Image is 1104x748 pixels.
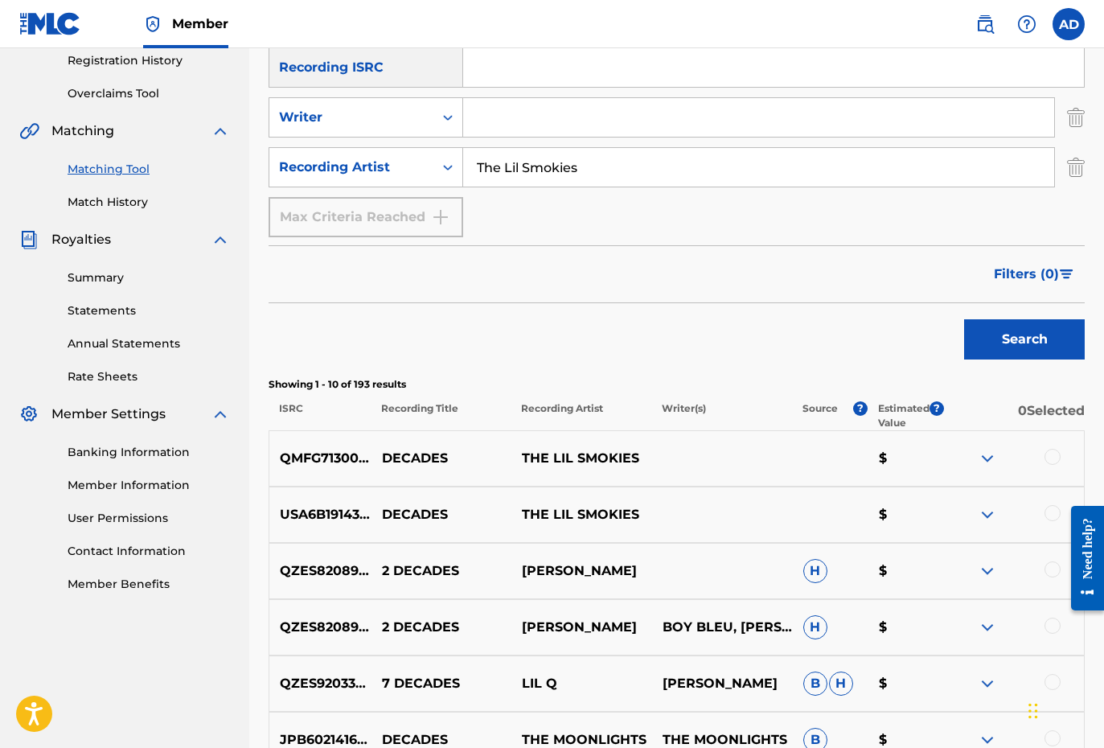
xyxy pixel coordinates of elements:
[19,230,39,249] img: Royalties
[511,449,652,468] p: THE LIL SMOKIES
[652,674,793,693] p: [PERSON_NAME]
[511,674,652,693] p: LIL Q
[829,672,853,696] span: H
[51,121,114,141] span: Matching
[1067,97,1085,138] img: Delete Criterion
[269,449,371,468] p: QMFG71300001
[279,108,424,127] div: Writer
[930,401,944,416] span: ?
[269,561,371,581] p: QZES82089065
[511,618,652,637] p: [PERSON_NAME]
[19,121,39,141] img: Matching
[269,674,371,693] p: QZES92033231
[51,405,166,424] span: Member Settings
[68,335,230,352] a: Annual Statements
[978,674,997,693] img: expand
[511,505,652,524] p: THE LIL SMOKIES
[371,618,511,637] p: 2 DECADES
[868,618,943,637] p: $
[1067,147,1085,187] img: Delete Criterion
[269,505,371,524] p: USA6B1914302
[68,269,230,286] a: Summary
[652,618,793,637] p: BOY BLEU, [PERSON_NAME]
[68,85,230,102] a: Overclaims Tool
[371,449,511,468] p: DECADES
[68,477,230,494] a: Member Information
[269,618,371,637] p: QZES82089065
[19,12,81,35] img: MLC Logo
[211,121,230,141] img: expand
[878,401,930,430] p: Estimated Value
[371,674,511,693] p: 7 DECADES
[68,302,230,319] a: Statements
[1024,671,1104,748] iframe: Chat Widget
[1060,269,1073,279] img: filter
[803,559,827,583] span: H
[269,377,1085,392] p: Showing 1 - 10 of 193 results
[978,449,997,468] img: expand
[68,510,230,527] a: User Permissions
[944,401,1085,430] p: 0 Selected
[868,674,943,693] p: $
[1017,14,1036,34] img: help
[269,401,370,430] p: ISRC
[1011,8,1043,40] div: Help
[143,14,162,34] img: Top Rightsholder
[68,194,230,211] a: Match History
[803,615,827,639] span: H
[211,230,230,249] img: expand
[994,265,1059,284] span: Filters ( 0 )
[51,230,111,249] span: Royalties
[511,401,651,430] p: Recording Artist
[370,401,511,430] p: Recording Title
[969,8,1001,40] a: Public Search
[975,14,995,34] img: search
[802,401,838,430] p: Source
[371,561,511,581] p: 2 DECADES
[172,14,228,33] span: Member
[803,672,827,696] span: B
[1053,8,1085,40] div: User Menu
[68,52,230,69] a: Registration History
[868,505,943,524] p: $
[868,561,943,581] p: $
[279,158,424,177] div: Recording Artist
[371,505,511,524] p: DECADES
[984,254,1085,294] button: Filters (0)
[978,561,997,581] img: expand
[853,401,868,416] span: ?
[511,561,652,581] p: [PERSON_NAME]
[68,444,230,461] a: Banking Information
[1028,687,1038,735] div: Drag
[211,405,230,424] img: expand
[68,368,230,385] a: Rate Sheets
[19,405,39,424] img: Member Settings
[978,618,997,637] img: expand
[68,543,230,560] a: Contact Information
[964,319,1085,360] button: Search
[651,401,792,430] p: Writer(s)
[978,505,997,524] img: expand
[68,161,230,178] a: Matching Tool
[1059,492,1104,625] iframe: Resource Center
[68,576,230,593] a: Member Benefits
[868,449,943,468] p: $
